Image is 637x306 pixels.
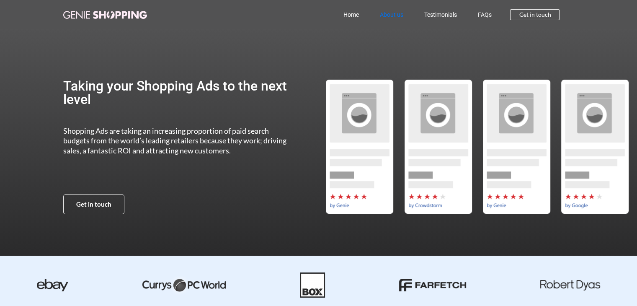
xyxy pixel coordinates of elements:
[63,126,286,155] span: Shopping Ads are taking an increasing proportion of paid search budgets from the world’s leading ...
[184,5,502,24] nav: Menu
[76,201,111,207] span: Get in touch
[300,272,325,298] img: Box-01
[63,11,147,19] img: genie-shopping-logo
[481,80,552,214] div: 3 / 5
[399,279,466,291] img: farfetch-01
[324,80,395,214] div: 1 / 5
[481,80,552,214] div: by-genie
[402,80,474,214] div: by-crowdstorm
[37,279,68,291] img: ebay-dark
[540,280,600,290] img: robert dyas
[333,5,369,24] a: Home
[324,80,395,214] div: by-genie
[369,5,413,24] a: About us
[63,194,124,214] a: Get in touch
[402,80,474,214] div: 2 / 5
[467,5,502,24] a: FAQs
[510,9,560,20] a: Get in touch
[559,80,631,214] div: by-google
[519,12,551,18] span: Get in touch
[413,5,467,24] a: Testimonials
[559,80,631,214] div: 4 / 5
[63,79,295,106] h2: Taking your Shopping Ads to the next level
